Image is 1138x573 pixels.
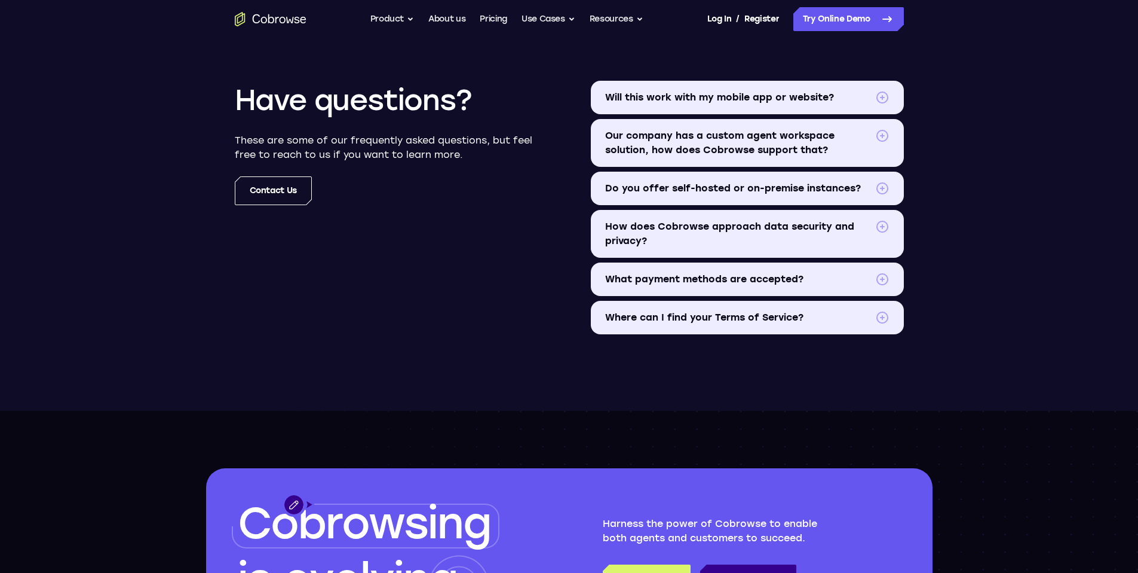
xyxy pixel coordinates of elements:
summary: What payment methods are accepted? [591,263,904,296]
span: / [736,12,740,26]
summary: Where can I find your Terms of Service? [591,301,904,334]
button: Product [370,7,415,31]
a: Go to the home page [235,12,306,26]
span: Will this work with my mobile app or website? [605,90,870,105]
a: Try Online Demo [793,7,904,31]
summary: Do you offer self-hosted or on-premise instances? [591,172,904,205]
span: Our company has a custom agent workspace solution, how does Cobrowse support that? [605,129,870,157]
a: Register [744,7,779,31]
p: Harness the power of Cobrowse to enable both agents and customers to succeed. [603,517,843,545]
span: Cobrowsing [238,498,491,549]
a: Contact us [235,176,312,205]
summary: Our company has a custom agent workspace solution, how does Cobrowse support that? [591,119,904,167]
span: Where can I find your Terms of Service? [605,310,870,325]
button: Use Cases [522,7,575,31]
h2: Have questions? [235,81,472,119]
a: Pricing [480,7,507,31]
a: About us [428,7,465,31]
summary: Will this work with my mobile app or website? [591,81,904,114]
p: These are some of our frequently asked questions, but feel free to reach to us if you want to lea... [235,133,548,162]
span: Do you offer self-hosted or on-premise instances? [605,181,870,196]
a: Log In [707,7,731,31]
button: Resources [590,7,643,31]
span: How does Cobrowse approach data security and privacy? [605,220,870,248]
summary: How does Cobrowse approach data security and privacy? [591,210,904,258]
span: What payment methods are accepted? [605,272,870,286]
